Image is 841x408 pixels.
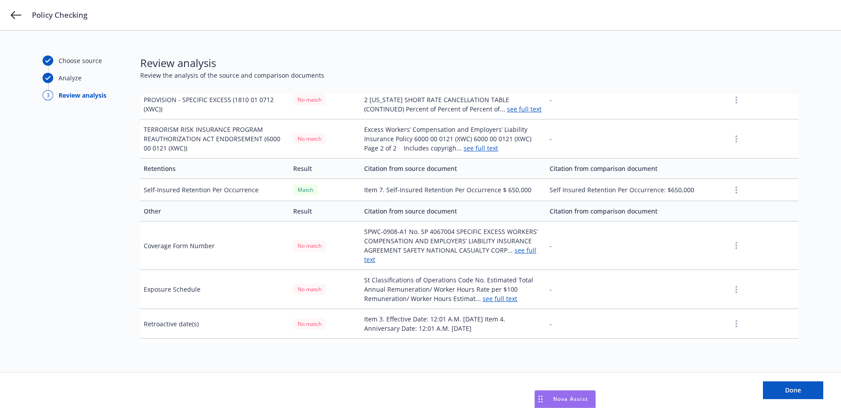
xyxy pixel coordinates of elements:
span: Done [785,386,801,394]
div: Choose source [59,56,102,65]
div: No match [293,94,326,105]
td: - [361,339,546,361]
td: - [546,309,727,339]
span: Policy Checking [32,10,87,20]
div: No match [293,133,326,144]
td: Result [290,158,361,179]
td: [US_STATE] SHORT RATE CANCELLATION PROVISION - SPECIFIC EXCESS (1810 01 0712 (XWC)) [140,80,290,119]
a: see full text [364,246,536,264]
a: see full text [507,105,542,113]
div: No match [293,240,326,251]
td: - [546,270,727,309]
td: Coverage Form Number [140,222,290,270]
td: - [546,80,727,119]
td: Citation from comparison document [546,201,727,222]
td: Other [140,201,290,222]
td: Exposure Schedule [140,270,290,309]
a: see full text [464,144,498,152]
td: Self Insured Retention Per Occurrence: $650,000 [546,179,727,201]
td: - [546,222,727,270]
td: Result [290,201,361,222]
span: Review analysis [140,55,798,71]
td: - [546,339,727,361]
td: Self-Insured Retention Per Occurrence [140,179,290,201]
td: - [546,119,727,158]
button: Nova Assist [534,390,596,408]
td: Item 3. Effective Date: 12:01 A.M. [DATE] Item 4. Anniversary Date: 12:01 A.M. [DATE] [361,309,546,339]
a: see full text [483,294,517,303]
button: Done [763,381,823,399]
td: Retentions [140,158,290,179]
div: Review analysis [59,91,106,100]
td: Item 7. Self-Insured Retention Per Occurrence $ 650,000 [361,179,546,201]
div: 3 [43,90,53,100]
td: St Classifications of Operations Code No. Estimated Total Annual Remuneration/ Worker Hours Rate ... [361,270,546,309]
td: Citation from source document [361,158,546,179]
div: Analyze [59,73,82,83]
span: Nova Assist [553,395,588,403]
div: No match [293,318,326,329]
td: Excess Workers’ Compensation and Employers’ Liability Insurance Policy 6000 00 0121 (XWC) 6000 00... [361,119,546,158]
td: SPWC-0908-A1 No. SP 4067004 SPECIFIC EXCESS WORKERS’ COMPENSATION AND EMPLOYERS’ LIABILITY INSURA... [361,222,546,270]
td: Extended reporting period [140,339,290,361]
td: 1810 01 0712 (XWC) ENDORSEMENT (CONTINUED) Page 2 of 2 [US_STATE] SHORT RATE CANCELLATION TABLE (... [361,80,546,119]
td: Retroactive date(s) [140,309,290,339]
td: TERRORISM RISK INSURANCE PROGRAM REAUTHORIZATION ACT ENDORSEMENT (6000 00 0121 (XWC)) [140,119,290,158]
span: Review the analysis of the source and comparison documents [140,71,798,80]
div: No match [293,284,326,295]
td: Citation from comparison document [546,158,727,179]
td: Citation from source document [361,201,546,222]
div: Match [293,184,318,195]
div: Drag to move [535,391,546,408]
